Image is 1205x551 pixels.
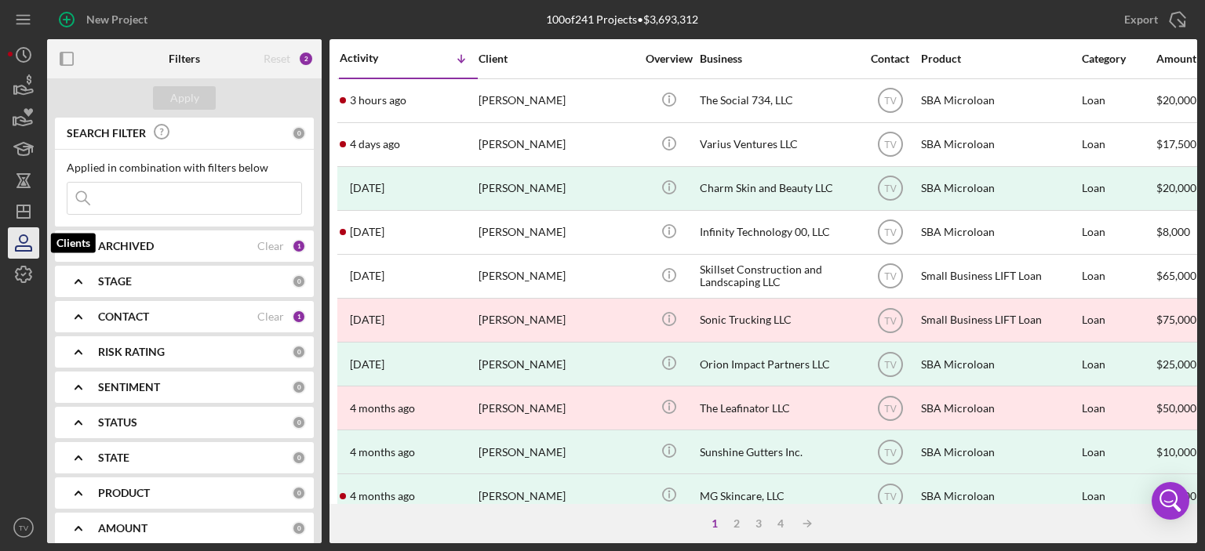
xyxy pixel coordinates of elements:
[340,52,409,64] div: Activity
[1082,124,1155,165] div: Loan
[292,451,306,465] div: 0
[264,53,290,65] div: Reset
[700,80,857,121] div: The Social 734, LLC
[921,387,1078,429] div: SBA Microloan
[1082,53,1155,65] div: Category
[1082,80,1155,121] div: Loan
[921,299,1078,341] div: Small Business LIFT Loan
[700,387,857,429] div: The Leafinator LLC
[700,212,857,253] div: Infinity Technology 00, LLC
[700,299,857,341] div: Sonic Trucking LLC
[1082,212,1155,253] div: Loan
[169,53,200,65] b: Filters
[292,274,306,288] div: 0
[292,415,306,430] div: 0
[639,53,698,65] div: Overview
[546,13,698,26] div: 100 of 241 Projects • $3,693,312
[479,80,635,121] div: [PERSON_NAME]
[350,314,384,326] time: 2025-05-12 19:17
[921,124,1078,165] div: SBA Microloan
[479,431,635,473] div: [PERSON_NAME]
[8,512,39,543] button: TV
[884,227,896,238] text: TV
[884,491,896,502] text: TV
[479,256,635,297] div: [PERSON_NAME]
[921,212,1078,253] div: SBA Microloan
[884,140,896,150] text: TV
[1082,299,1155,341] div: Loan
[479,475,635,517] div: [PERSON_NAME]
[170,86,199,110] div: Apply
[350,402,415,415] time: 2025-05-01 21:03
[726,517,748,530] div: 2
[921,168,1078,209] div: SBA Microloan
[479,53,635,65] div: Client
[350,182,384,194] time: 2025-07-31 13:34
[479,212,635,253] div: [PERSON_NAME]
[748,517,770,530] div: 3
[86,4,147,35] div: New Project
[1124,4,1158,35] div: Export
[292,126,306,140] div: 0
[292,521,306,535] div: 0
[98,310,149,323] b: CONTACT
[884,315,896,326] text: TV
[1082,431,1155,473] div: Loan
[257,240,284,252] div: Clear
[921,475,1078,517] div: SBA Microloan
[350,270,384,282] time: 2025-06-10 15:54
[884,447,896,458] text: TV
[19,524,29,532] text: TV
[67,127,146,140] b: SEARCH FILTER
[884,183,896,194] text: TV
[292,486,306,500] div: 0
[292,310,306,324] div: 1
[1082,343,1155,385] div: Loan
[98,275,132,288] b: STAGE
[1152,482,1189,520] div: Open Intercom Messenger
[479,124,635,165] div: [PERSON_NAME]
[884,403,896,414] text: TV
[921,53,1078,65] div: Product
[1082,475,1155,517] div: Loan
[700,168,857,209] div: Charm Skin and Beauty LLC
[700,475,857,517] div: MG Skincare, LLC
[1082,387,1155,429] div: Loan
[700,431,857,473] div: Sunshine Gutters Inc.
[98,451,129,464] b: STATE
[861,53,919,65] div: Contact
[1109,4,1197,35] button: Export
[350,446,415,459] time: 2025-04-26 21:29
[292,239,306,253] div: 1
[1082,256,1155,297] div: Loan
[479,299,635,341] div: [PERSON_NAME]
[98,240,154,252] b: ARCHIVED
[257,310,284,323] div: Clear
[921,80,1078,121] div: SBA Microloan
[292,345,306,359] div: 0
[921,343,1078,385] div: SBA Microloan
[884,359,896,370] text: TV
[67,161,302,174] div: Applied in combination with filters below
[700,256,857,297] div: Skillset Construction and Landscaping LLC
[1082,168,1155,209] div: Loan
[921,431,1078,473] div: SBA Microloan
[350,226,384,238] time: 2025-06-24 14:02
[350,138,400,150] time: 2025-08-22 00:22
[98,522,147,535] b: AMOUNT
[479,387,635,429] div: [PERSON_NAME]
[98,381,160,393] b: SENTIMENT
[704,517,726,530] div: 1
[98,346,165,358] b: RISK RATING
[884,271,896,282] text: TV
[98,416,137,429] b: STATUS
[770,517,792,530] div: 4
[479,343,635,385] div: [PERSON_NAME]
[921,256,1078,297] div: Small Business LIFT Loan
[153,86,216,110] button: Apply
[700,343,857,385] div: Orion Impact Partners LLC
[350,358,384,371] time: 2025-05-12 17:16
[350,490,415,502] time: 2025-04-21 22:25
[298,51,314,67] div: 2
[479,168,635,209] div: [PERSON_NAME]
